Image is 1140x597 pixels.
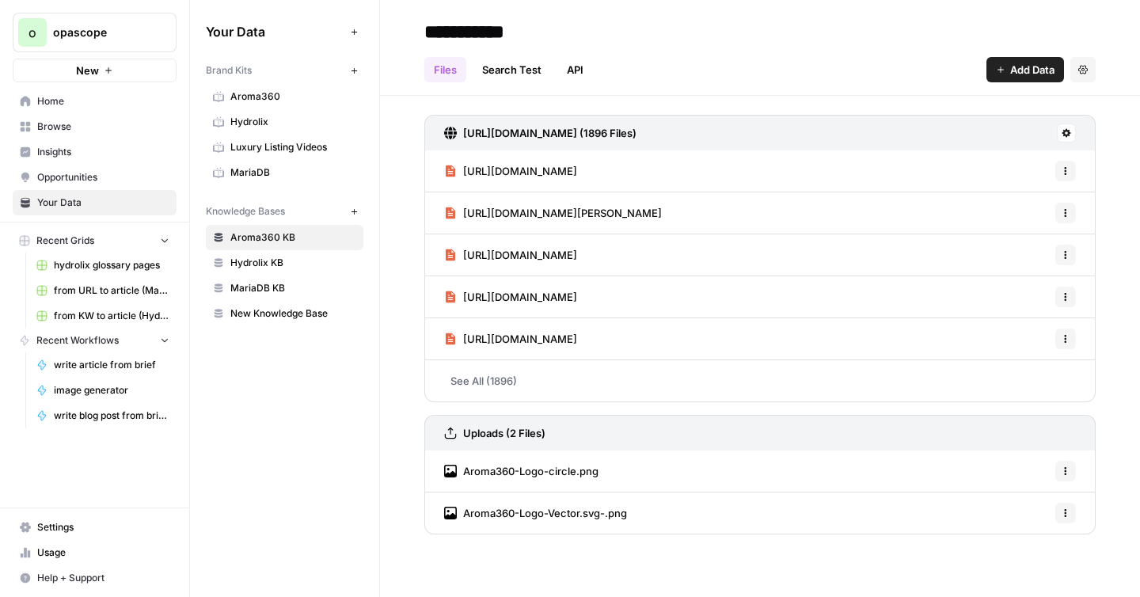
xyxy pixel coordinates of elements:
span: Help + Support [37,571,169,585]
span: Aroma360-Logo-circle.png [463,463,598,479]
a: Insights [13,139,177,165]
a: [URL][DOMAIN_NAME][PERSON_NAME] [444,192,662,234]
a: image generator [29,378,177,403]
span: Aroma360-Logo-Vector.svg-.png [463,505,627,521]
button: New [13,59,177,82]
button: Help + Support [13,565,177,591]
span: from KW to article (Hydrolix) [54,309,169,323]
a: [URL][DOMAIN_NAME] [444,234,577,276]
a: New Knowledge Base [206,301,363,326]
span: Aroma360 [230,89,356,104]
span: hydrolix glossary pages [54,258,169,272]
span: MariaDB [230,165,356,180]
a: Luxury Listing Videos [206,135,363,160]
span: Opportunities [37,170,169,184]
a: [URL][DOMAIN_NAME] [444,276,577,318]
span: Hydrolix KB [230,256,356,270]
span: Usage [37,546,169,560]
h3: [URL][DOMAIN_NAME] (1896 Files) [463,125,636,141]
a: Usage [13,540,177,565]
span: Add Data [1010,62,1054,78]
a: from URL to article (MariaDB) [29,278,177,303]
span: Luxury Listing Videos [230,140,356,154]
span: Knowledge Bases [206,204,285,219]
span: Recent Workflows [36,333,119,348]
span: opascope [53,25,149,40]
span: Your Data [206,22,344,41]
a: [URL][DOMAIN_NAME] [444,318,577,359]
span: Browse [37,120,169,134]
button: Workspace: opascope [13,13,177,52]
a: write article from brief [29,352,177,378]
span: Your Data [37,196,169,210]
span: write blog post from brief (Aroma360) [54,409,169,423]
span: [URL][DOMAIN_NAME] [463,247,577,263]
h3: Uploads (2 Files) [463,425,545,441]
a: Home [13,89,177,114]
button: Recent Grids [13,229,177,253]
a: Uploads (2 Files) [444,416,545,451]
a: MariaDB [206,160,363,185]
span: [URL][DOMAIN_NAME] [463,331,577,347]
a: Hydrolix [206,109,363,135]
a: Settings [13,515,177,540]
a: Aroma360 [206,84,363,109]
a: Search Test [473,57,551,82]
button: Recent Workflows [13,329,177,352]
span: [URL][DOMAIN_NAME] [463,289,577,305]
a: Aroma360 KB [206,225,363,250]
a: Browse [13,114,177,139]
span: Settings [37,520,169,534]
span: Aroma360 KB [230,230,356,245]
span: image generator [54,383,169,397]
a: Aroma360-Logo-Vector.svg-.png [444,492,627,534]
button: Add Data [986,57,1064,82]
span: o [28,23,36,42]
span: New [76,63,99,78]
a: Opportunities [13,165,177,190]
span: Brand Kits [206,63,252,78]
span: from URL to article (MariaDB) [54,283,169,298]
span: write article from brief [54,358,169,372]
a: from KW to article (Hydrolix) [29,303,177,329]
span: Hydrolix [230,115,356,129]
span: Home [37,94,169,108]
a: Your Data [13,190,177,215]
a: Aroma360-Logo-circle.png [444,451,598,492]
a: API [557,57,593,82]
a: Hydrolix KB [206,250,363,276]
a: See All (1896) [424,360,1096,401]
span: MariaDB KB [230,281,356,295]
a: [URL][DOMAIN_NAME] (1896 Files) [444,116,636,150]
span: Recent Grids [36,234,94,248]
span: New Knowledge Base [230,306,356,321]
span: Insights [37,145,169,159]
span: [URL][DOMAIN_NAME] [463,163,577,179]
a: write blog post from brief (Aroma360) [29,403,177,428]
a: hydrolix glossary pages [29,253,177,278]
a: [URL][DOMAIN_NAME] [444,150,577,192]
a: Files [424,57,466,82]
span: [URL][DOMAIN_NAME][PERSON_NAME] [463,205,662,221]
a: MariaDB KB [206,276,363,301]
